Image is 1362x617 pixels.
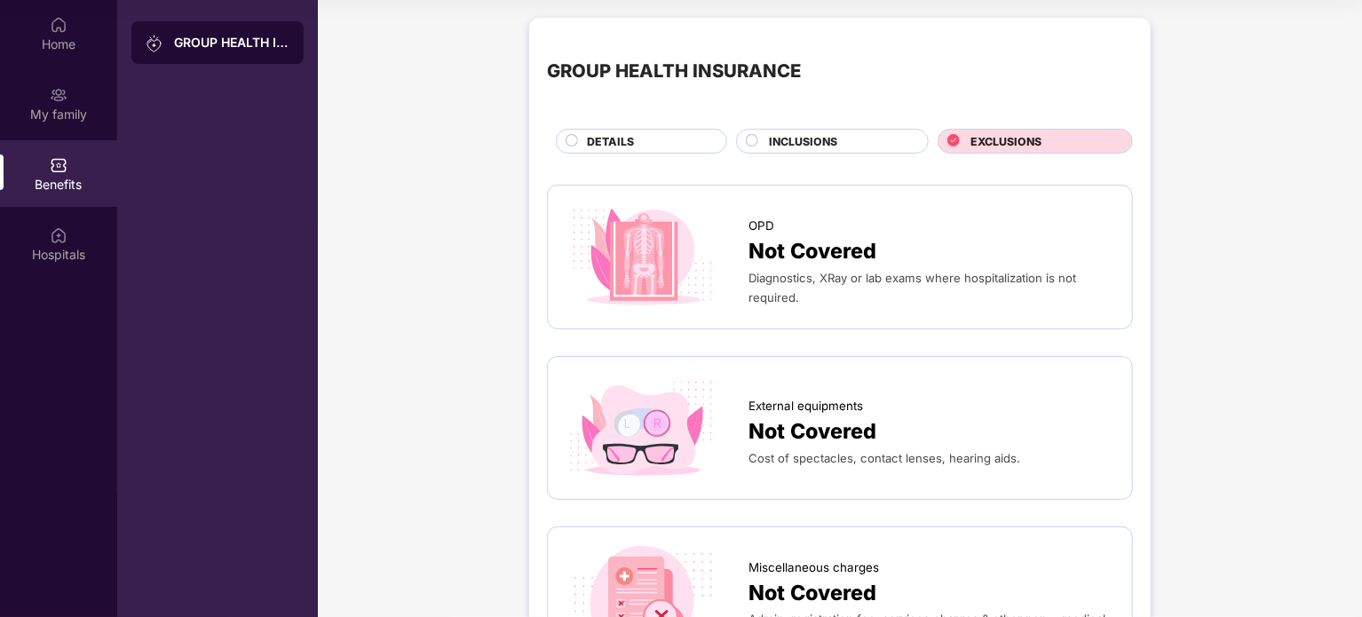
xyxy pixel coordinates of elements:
span: OPD [748,217,774,235]
img: svg+xml;base64,PHN2ZyBpZD0iSG9tZSIgeG1sbnM9Imh0dHA6Ly93d3cudzMub3JnLzIwMDAvc3ZnIiB3aWR0aD0iMjAiIG... [50,16,67,34]
img: svg+xml;base64,PHN2ZyB3aWR0aD0iMjAiIGhlaWdodD0iMjAiIHZpZXdCb3g9IjAgMCAyMCAyMCIgZmlsbD0ibm9uZSIgeG... [146,35,163,52]
img: svg+xml;base64,PHN2ZyB3aWR0aD0iMjAiIGhlaWdodD0iMjAiIHZpZXdCb3g9IjAgMCAyMCAyMCIgZmlsbD0ibm9uZSIgeG... [50,86,67,104]
span: Not Covered [748,415,876,448]
span: EXCLUSIONS [970,133,1041,150]
div: GROUP HEALTH INSURANCE [547,57,801,85]
img: svg+xml;base64,PHN2ZyBpZD0iQmVuZWZpdHMiIHhtbG5zPSJodHRwOi8vd3d3LnczLm9yZy8yMDAwL3N2ZyIgd2lkdGg9Ij... [50,156,67,174]
span: Not Covered [748,577,876,610]
span: Diagnostics, XRay or lab exams where hospitalization is not required. [748,271,1076,305]
div: GROUP HEALTH INSURANCE [174,34,289,51]
span: INCLUSIONS [769,133,837,150]
img: icon [566,375,719,481]
span: Miscellaneous charges [748,558,879,577]
img: svg+xml;base64,PHN2ZyBpZD0iSG9zcGl0YWxzIiB4bWxucz0iaHR0cDovL3d3dy53My5vcmcvMjAwMC9zdmciIHdpZHRoPS... [50,226,67,244]
span: Not Covered [748,235,876,268]
span: External equipments [748,397,863,415]
span: DETAILS [587,133,634,150]
span: Cost of spectacles, contact lenses, hearing aids. [748,451,1020,465]
img: icon [566,203,719,310]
